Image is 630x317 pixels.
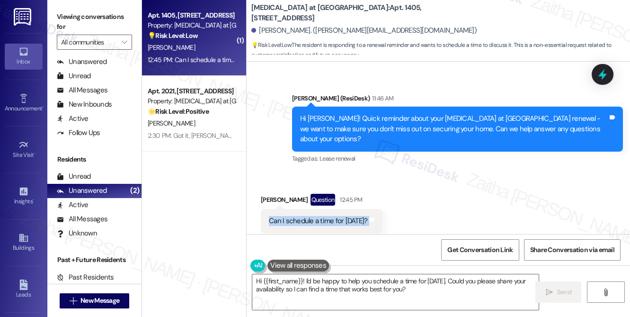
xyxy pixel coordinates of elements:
button: Share Conversation via email [524,239,621,261]
div: Apt. 1405, [STREET_ADDRESS] [148,10,235,20]
span: • [42,104,44,110]
div: 2:30 PM: Got it, [PERSON_NAME], thanks for letting us know! Please let us know if there's anythin... [148,131,523,140]
a: Buildings [5,230,43,255]
span: [PERSON_NAME] [148,119,195,127]
div: 12:45 PM: Can I schedule a time for [DATE]? [148,55,265,64]
div: Unanswered [57,186,107,196]
button: Get Conversation Link [441,239,519,261]
img: ResiDesk Logo [14,8,33,26]
div: Unread [57,71,91,81]
div: New Inbounds [57,100,112,109]
div: Follow Ups [57,128,100,138]
div: All Messages [57,85,107,95]
b: [MEDICAL_DATA] at [GEOGRAPHIC_DATA]: Apt. 1405, [STREET_ADDRESS] [251,3,441,23]
a: Leads [5,277,43,302]
div: (2) [128,183,142,198]
i:  [545,289,552,296]
i:  [602,289,609,296]
div: Active [57,114,89,124]
div: Unread [57,172,91,181]
span: Share Conversation via email [530,245,614,255]
div: Unanswered [57,57,107,67]
div: [PERSON_NAME]. ([PERSON_NAME][EMAIL_ADDRESS][DOMAIN_NAME]) [251,26,477,36]
strong: 🌟 Risk Level: Positive [148,107,209,116]
div: Tagged as: [292,152,623,165]
div: Can I schedule a time for [DATE]? [269,216,367,226]
span: [PERSON_NAME] [148,43,195,52]
strong: 💡 Risk Level: Low [251,41,291,49]
div: Active [57,200,89,210]
div: 11:46 AM [370,93,393,103]
div: [PERSON_NAME] (ResiDesk) [292,93,623,107]
span: Lease renewal [319,154,355,163]
span: : The resident is responding to a renewal reminder and wants to schedule a time to discuss it. Th... [251,40,630,61]
div: Hi [PERSON_NAME]! Quick reminder about your [MEDICAL_DATA] at [GEOGRAPHIC_DATA] renewal - we want... [300,114,608,144]
div: Property: [MEDICAL_DATA] at [GEOGRAPHIC_DATA] [148,20,235,30]
div: Apt. 2021, [STREET_ADDRESS] [148,86,235,96]
span: New Message [80,296,119,306]
textarea: Hi {{first_name}}! I'd be happy to help you schedule a time for [DATE]. Could you please share yo... [252,274,539,310]
div: Unknown [57,228,97,238]
span: Lease renewal [319,54,355,62]
a: Inbox [5,44,43,69]
div: Past + Future Residents [47,255,142,265]
i:  [122,38,127,46]
div: Past Residents [57,272,114,282]
div: 12:45 PM [337,195,362,205]
span: • [34,150,35,157]
div: All Messages [57,214,107,224]
strong: 💡 Risk Level: Low [148,31,198,40]
input: All communities [61,35,117,50]
i:  [70,297,77,305]
a: Site Visit • [5,137,43,163]
div: Property: [MEDICAL_DATA] at [GEOGRAPHIC_DATA] [148,96,235,106]
a: Insights • [5,183,43,209]
div: Question [311,194,336,206]
button: New Message [60,293,130,308]
div: Residents [47,154,142,164]
div: Tagged as: [261,233,382,247]
button: Send [535,281,581,303]
span: Get Conversation Link [447,245,513,255]
span: • [33,197,34,203]
label: Viewing conversations for [57,9,132,35]
div: [PERSON_NAME] [261,194,382,209]
span: Send [557,287,571,297]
